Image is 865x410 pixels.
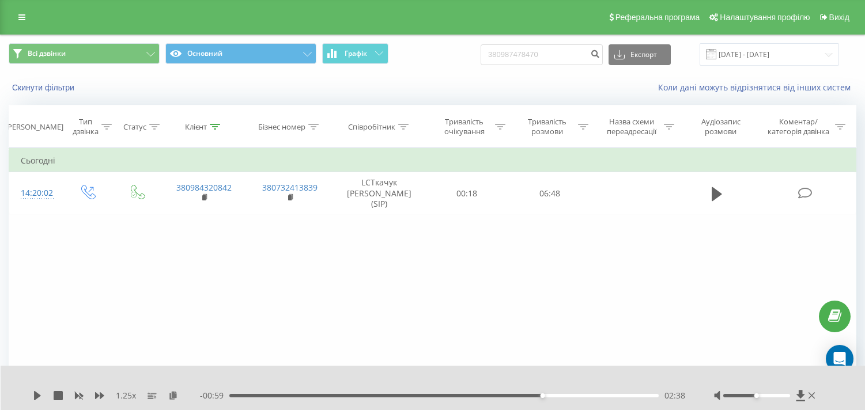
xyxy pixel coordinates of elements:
[21,182,50,204] div: 14:20:02
[508,172,591,215] td: 06:48
[765,117,832,136] div: Коментар/категорія дзвінка
[322,43,388,64] button: Графік
[348,122,395,132] div: Співробітник
[262,182,318,193] a: 380732413839
[688,117,754,136] div: Аудіозапис розмови
[609,44,671,65] button: Експорт
[333,172,426,215] td: LCТкачук [PERSON_NAME] (SIP)
[826,345,853,373] div: Open Intercom Messenger
[602,117,661,136] div: Назва схеми переадресації
[116,390,136,401] span: 1.25 x
[829,13,849,22] span: Вихід
[658,82,856,93] a: Коли дані можуть відрізнятися вiд інших систем
[258,122,305,132] div: Бізнес номер
[5,122,63,132] div: [PERSON_NAME]
[720,13,810,22] span: Налаштування профілю
[481,44,603,65] input: Пошук за номером
[519,117,575,136] div: Тривалість розмови
[176,182,232,193] a: 380984320842
[9,82,80,93] button: Скинути фільтри
[345,50,367,58] span: Графік
[28,49,66,58] span: Всі дзвінки
[123,122,146,132] div: Статус
[185,122,207,132] div: Клієнт
[165,43,316,64] button: Основний
[541,393,545,398] div: Accessibility label
[9,149,856,172] td: Сьогодні
[754,393,759,398] div: Accessibility label
[664,390,685,401] span: 02:38
[615,13,700,22] span: Реферальна програма
[72,117,99,136] div: Тип дзвінка
[200,390,229,401] span: - 00:59
[9,43,160,64] button: Всі дзвінки
[426,172,509,215] td: 00:18
[436,117,493,136] div: Тривалість очікування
